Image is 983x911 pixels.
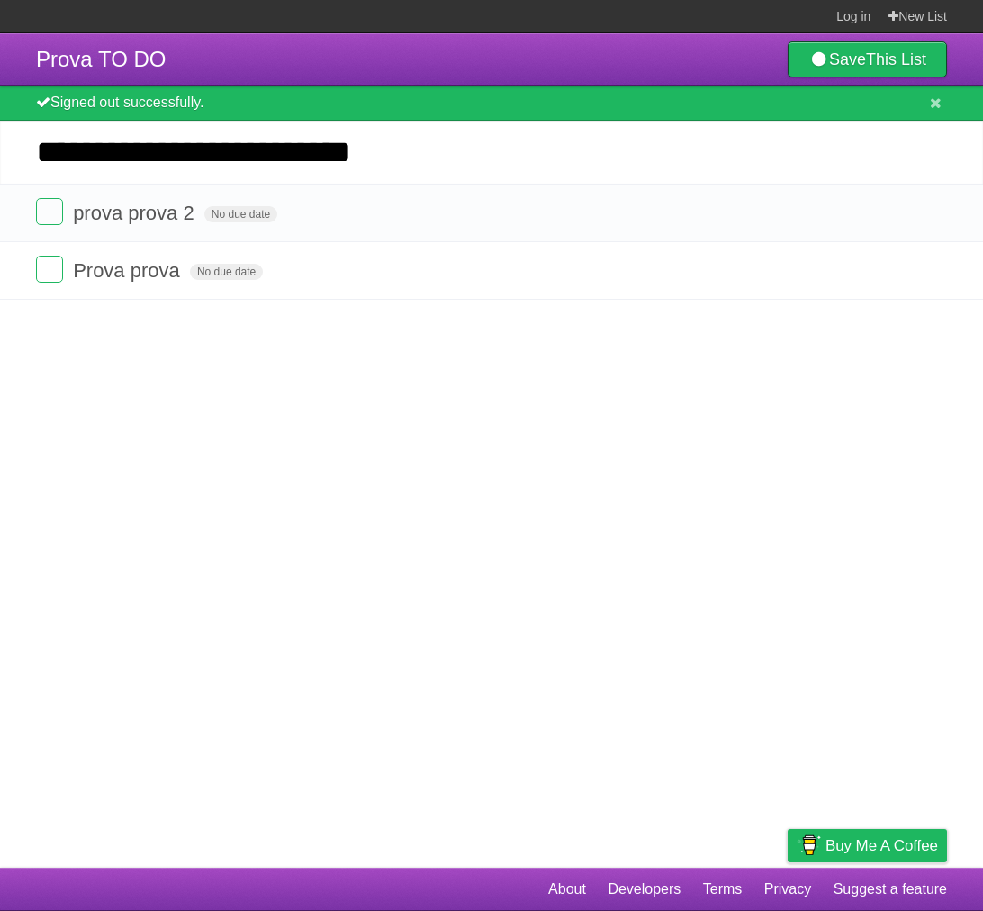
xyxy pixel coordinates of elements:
label: Done [36,256,63,283]
span: No due date [204,206,277,222]
b: This List [866,50,926,68]
span: No due date [190,264,263,280]
a: Buy me a coffee [788,829,947,862]
span: Prova TO DO [36,47,167,71]
a: Privacy [764,872,811,906]
a: Terms [703,872,743,906]
a: Suggest a feature [834,872,947,906]
a: About [548,872,586,906]
label: Done [36,198,63,225]
span: Prova prova [73,259,185,282]
span: prova prova 2 [73,202,199,224]
span: Buy me a coffee [825,830,938,861]
a: SaveThis List [788,41,947,77]
a: Developers [608,872,681,906]
img: Buy me a coffee [797,830,821,861]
